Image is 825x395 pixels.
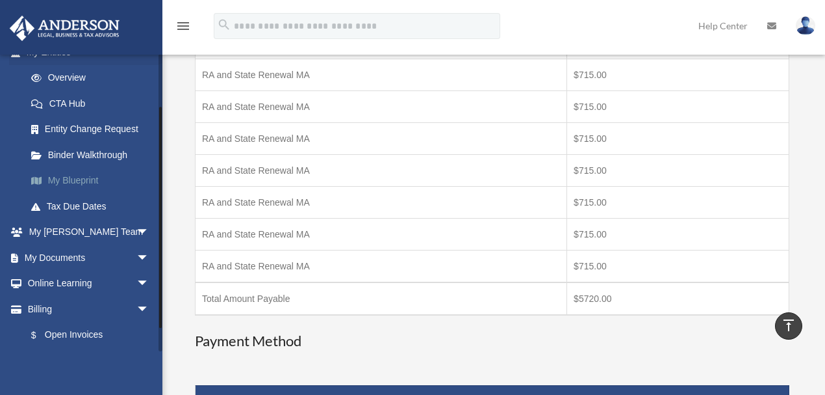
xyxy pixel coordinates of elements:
a: vertical_align_top [775,312,802,340]
td: $715.00 [567,155,789,187]
span: arrow_drop_down [136,245,162,271]
a: Binder Walkthrough [18,142,169,168]
td: Total Amount Payable [196,282,567,315]
a: $Open Invoices [18,322,156,349]
a: My Documentsarrow_drop_down [9,245,169,271]
td: RA and State Renewal MA [196,187,567,219]
a: My [PERSON_NAME] Teamarrow_drop_down [9,219,169,245]
td: RA and State Renewal MA [196,251,567,283]
a: CTA Hub [18,90,169,116]
a: Overview [18,65,169,91]
td: RA and State Renewal MA [196,91,567,123]
img: Anderson Advisors Platinum Portal [6,16,123,41]
span: arrow_drop_down [136,271,162,297]
a: Online Learningarrow_drop_down [9,271,169,297]
td: $715.00 [567,219,789,251]
a: My Blueprint [18,168,169,194]
td: $715.00 [567,251,789,283]
td: RA and State Renewal MA [196,123,567,155]
i: menu [175,18,191,34]
td: RA and State Renewal MA [196,155,567,187]
a: Past Invoices [18,348,162,374]
td: $715.00 [567,123,789,155]
td: $715.00 [567,59,789,91]
td: RA and State Renewal MA [196,219,567,251]
td: $715.00 [567,91,789,123]
td: $715.00 [567,187,789,219]
span: arrow_drop_down [136,296,162,323]
a: Billingarrow_drop_down [9,296,162,322]
a: Tax Due Dates [18,193,169,219]
i: search [217,18,231,32]
a: Entity Change Request [18,116,169,143]
td: RA and State Renewal MA [196,59,567,91]
td: $5720.00 [567,282,789,315]
span: $ [38,327,45,344]
a: menu [175,23,191,34]
span: arrow_drop_down [136,219,162,246]
i: vertical_align_top [781,318,796,333]
img: User Pic [796,16,815,35]
h3: Payment Method [195,331,789,351]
